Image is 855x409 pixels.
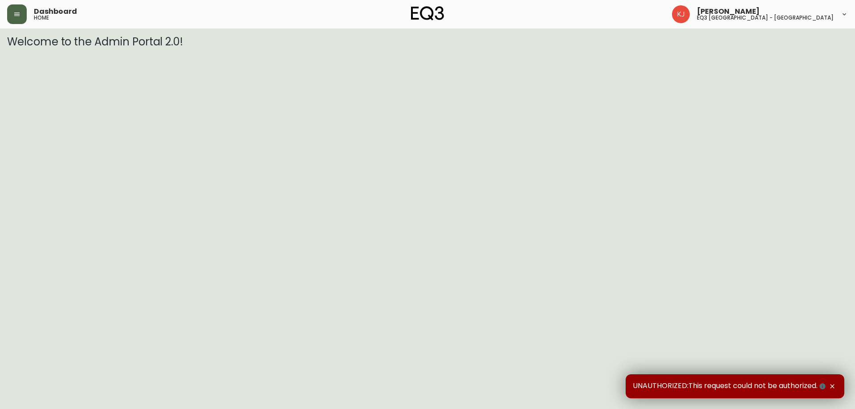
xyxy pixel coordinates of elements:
[633,381,827,391] span: UNAUTHORIZED:This request could not be authorized.
[672,5,690,23] img: 24a625d34e264d2520941288c4a55f8e
[411,6,444,20] img: logo
[34,15,49,20] h5: home
[697,8,760,15] span: [PERSON_NAME]
[7,36,848,48] h3: Welcome to the Admin Portal 2.0!
[697,15,834,20] h5: eq3 [GEOGRAPHIC_DATA] - [GEOGRAPHIC_DATA]
[34,8,77,15] span: Dashboard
